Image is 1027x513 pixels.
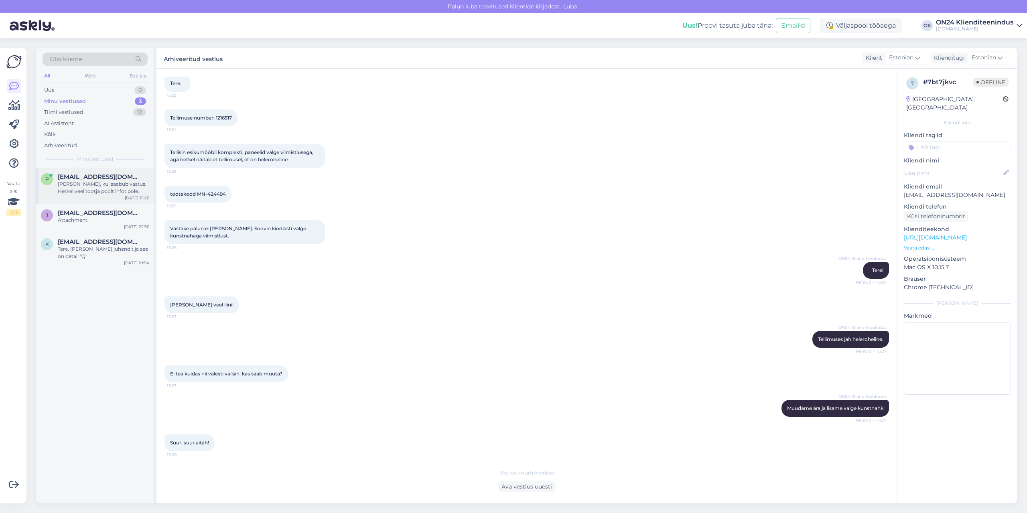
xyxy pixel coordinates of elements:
div: [DATE] 22:36 [124,224,149,230]
span: Tellisin esikumööbli komplekti, paneelid valge viimistlusega, aga hetkel näitab et tellimusel, et... [170,149,315,162]
p: Vaata edasi ... [904,244,1011,251]
span: 15:25 [167,168,197,174]
span: Nähtud ✓ 15:27 [856,417,887,423]
span: ON24 Klienditeenindus [838,324,887,331]
b: Uus! [682,22,698,29]
span: 15:24 [167,127,197,133]
span: 15:27 [167,314,197,320]
p: Märkmed [904,312,1011,320]
span: Vestlus on arhiveeritud [499,469,554,477]
span: ON24 Klienditeenindus [838,255,887,262]
span: Estonian [889,53,913,62]
span: Luba [561,3,579,10]
p: [EMAIL_ADDRESS][DOMAIN_NAME] [904,191,1011,199]
span: ON24 Klienditeenindus [838,393,887,399]
div: 0 [134,86,146,94]
button: Emailid [776,18,810,33]
p: Kliendi telefon [904,203,1011,211]
span: 15:25 [167,203,197,209]
span: 7 [911,80,914,86]
div: Tere. [PERSON_NAME] juhendit ja see on detail "Q" [58,245,149,260]
span: 15:26 [167,245,197,251]
span: p [45,176,49,182]
div: Vaata siia [6,180,21,216]
div: OK [921,20,933,31]
div: Attachment [58,217,149,224]
div: Väljaspool tööaega [820,18,902,33]
a: ON24 Klienditeenindus[DOMAIN_NAME] [936,19,1022,32]
img: Askly Logo [6,54,22,69]
div: AI Assistent [44,120,74,128]
label: Arhiveeritud vestlus [164,53,223,63]
div: Klient [863,54,882,62]
span: Tellimuses jah heleroheline. [818,336,883,342]
div: [PERSON_NAME], kui saabub vastus. Hetkel veel tootja poolt infot pole. [58,180,149,195]
p: Kliendi tag'id [904,131,1011,140]
span: [PERSON_NAME] veel liinil [170,302,233,308]
span: Otsi kliente [50,55,82,63]
p: Operatsioonisüsteem [904,255,1011,263]
span: tootekood MN-424494 [170,191,226,197]
span: Ei tea kuidas nii valesti valisin, kas saab muuta? [170,371,282,377]
div: Socials [128,71,148,81]
div: # 7bt7jkvc [923,77,973,87]
p: Mac OS X 10.15.7 [904,263,1011,272]
div: Web [83,71,97,81]
span: j [46,212,48,218]
div: [DATE] 10:54 [124,260,149,266]
div: ON24 Klienditeenindus [936,19,1013,26]
input: Lisa nimi [904,168,1002,177]
span: Estonian [972,53,996,62]
div: Kliendi info [904,119,1011,126]
span: piret.laurisson@gmail.com [58,173,141,180]
div: [GEOGRAPHIC_DATA], [GEOGRAPHIC_DATA] [906,95,1003,112]
div: Ava vestlus uuesti [498,481,555,492]
span: 15:28 [167,452,197,458]
div: Klienditugi [931,54,965,62]
p: Brauser [904,275,1011,283]
input: Lisa tag [904,141,1011,153]
p: Kliendi email [904,182,1011,191]
span: Nähtud ✓ 15:27 [856,348,887,354]
span: Offline [973,78,1009,87]
span: 15:27 [167,383,197,389]
span: 15:23 [167,92,197,98]
div: Arhiveeritud [44,142,77,150]
div: 12 [133,108,146,116]
span: Nähtud ✓ 15:27 [856,279,887,285]
span: k [45,241,49,247]
div: Kõik [44,130,56,138]
div: Uus [44,86,54,94]
span: Muudame ära ja lisame valge kunstnahk [787,405,883,411]
span: Suur, suur aitäh! [170,440,209,446]
a: [URL][DOMAIN_NAME] [904,234,967,241]
span: Vastake palun e-[PERSON_NAME]. Soovin kindlasti valge kunstnahaga viimistlust. [170,225,307,239]
span: Tere. [170,80,181,86]
div: [DATE] 15:26 [125,195,149,201]
div: Minu vestlused [44,97,86,105]
div: Tiimi vestlused [44,108,83,116]
p: Kliendi nimi [904,156,1011,165]
div: [DOMAIN_NAME] [936,26,1013,32]
span: Minu vestlused [77,156,113,163]
div: 3 [135,97,146,105]
span: Tere! [872,267,883,273]
div: Küsi telefoninumbrit [904,211,968,222]
p: Chrome [TECHNICAL_ID] [904,283,1011,292]
span: kiffu65@gmail.com [58,238,141,245]
p: Klienditeekond [904,225,1011,233]
div: Proovi tasuta juba täna: [682,21,773,30]
div: 2 / 3 [6,209,21,216]
span: Tellimuse number: 1216517 [170,115,232,121]
span: juljasmir@yandex.ru [58,209,141,217]
div: [PERSON_NAME] [904,300,1011,307]
div: All [43,71,52,81]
